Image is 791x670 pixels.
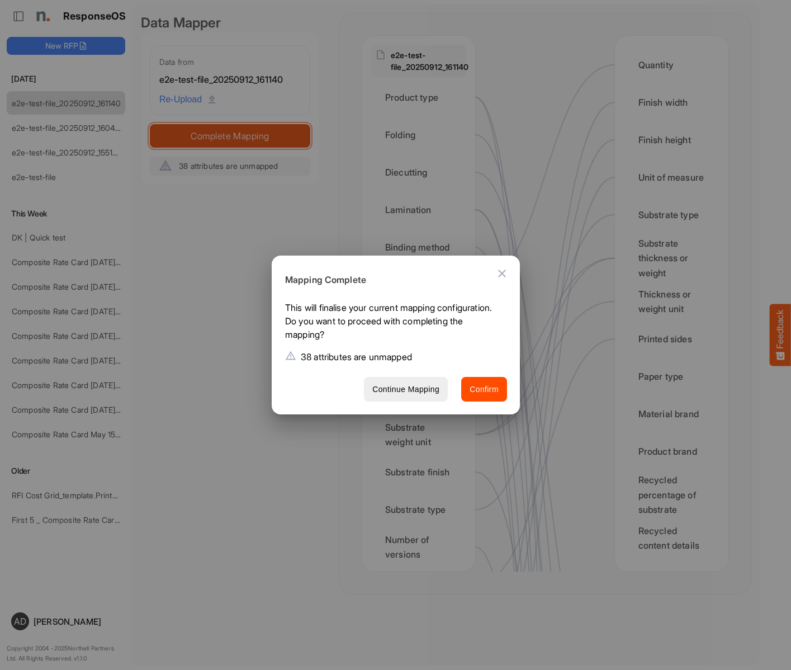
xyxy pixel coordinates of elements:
span: Confirm [470,383,499,397]
h6: Mapping Complete [285,273,498,287]
p: 38 attributes are unmapped [301,350,412,364]
button: Confirm [461,377,507,402]
span: Continue Mapping [372,383,439,397]
p: This will finalise your current mapping configuration. Do you want to proceed with completing the... [285,301,498,346]
button: Close dialog [489,260,515,287]
button: Continue Mapping [364,377,448,402]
